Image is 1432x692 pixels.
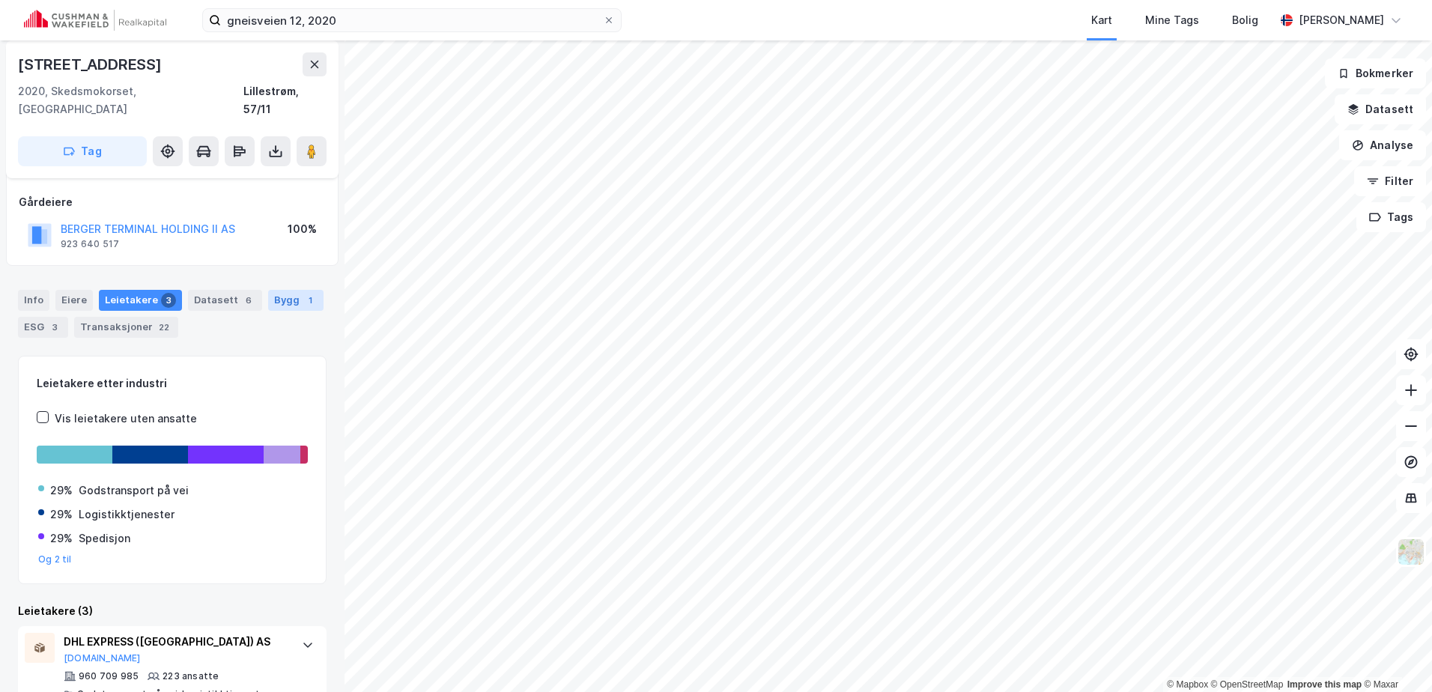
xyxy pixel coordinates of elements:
div: 29% [50,529,73,547]
button: Tag [18,136,147,166]
div: 29% [50,482,73,500]
a: Mapbox [1167,679,1208,690]
div: Datasett [188,290,262,311]
div: 960 709 985 [79,670,139,682]
div: Lillestrøm, 57/11 [243,82,327,118]
iframe: Chat Widget [1357,620,1432,692]
div: Eiere [55,290,93,311]
img: Z [1397,538,1425,566]
a: OpenStreetMap [1211,679,1284,690]
button: Analyse [1339,130,1426,160]
div: Leietakere (3) [18,602,327,620]
button: Bokmerker [1325,58,1426,88]
div: 6 [241,293,256,308]
div: 2020, Skedsmokorset, [GEOGRAPHIC_DATA] [18,82,243,118]
div: Bygg [268,290,324,311]
div: 923 640 517 [61,238,119,250]
div: Mine Tags [1145,11,1199,29]
input: Søk på adresse, matrikkel, gårdeiere, leietakere eller personer [221,9,603,31]
div: ESG [18,317,68,338]
div: Gårdeiere [19,193,326,211]
div: Transaksjoner [74,317,178,338]
div: Logistikktjenester [79,506,175,523]
div: 1 [303,293,318,308]
div: Kontrollprogram for chat [1357,620,1432,692]
div: [STREET_ADDRESS] [18,52,165,76]
div: Leietakere [99,290,182,311]
button: Datasett [1335,94,1426,124]
a: Improve this map [1287,679,1362,690]
div: DHL EXPRESS ([GEOGRAPHIC_DATA]) AS [64,633,287,651]
div: 100% [288,220,317,238]
div: 22 [156,320,172,335]
div: Spedisjon [79,529,130,547]
div: [PERSON_NAME] [1299,11,1384,29]
div: 29% [50,506,73,523]
div: Leietakere etter industri [37,374,308,392]
div: Info [18,290,49,311]
div: 3 [47,320,62,335]
div: Godstransport på vei [79,482,189,500]
div: 223 ansatte [163,670,219,682]
div: 3 [161,293,176,308]
button: Filter [1354,166,1426,196]
button: Og 2 til [38,553,72,565]
div: Vis leietakere uten ansatte [55,410,197,428]
img: cushman-wakefield-realkapital-logo.202ea83816669bd177139c58696a8fa1.svg [24,10,166,31]
div: Bolig [1232,11,1258,29]
button: [DOMAIN_NAME] [64,652,141,664]
div: Kart [1091,11,1112,29]
button: Tags [1356,202,1426,232]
